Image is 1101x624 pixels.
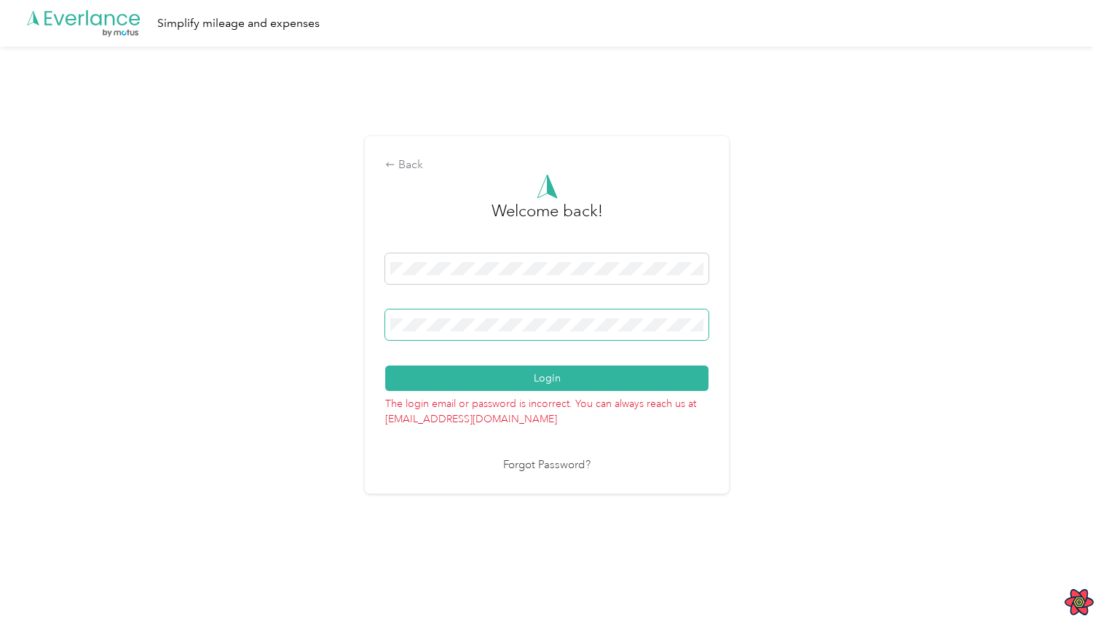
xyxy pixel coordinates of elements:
a: Forgot Password? [503,457,591,474]
button: Login [385,366,709,391]
div: Simplify mileage and expenses [157,15,320,33]
button: Open React Query Devtools [1065,588,1094,617]
h3: greeting [492,199,603,238]
p: The login email or password is incorrect. You can always reach us at [EMAIL_ADDRESS][DOMAIN_NAME] [385,391,709,427]
iframe: Everlance-gr Chat Button Frame [1019,542,1101,624]
div: Back [385,157,709,174]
